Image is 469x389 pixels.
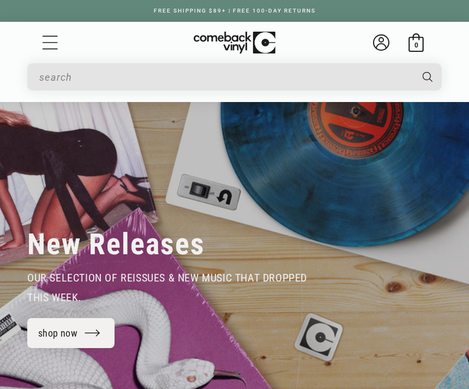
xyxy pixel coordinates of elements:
[194,32,275,54] img: ComebackVinyl.com
[27,226,205,262] h2: New Releases
[27,318,115,348] a: shop now
[41,33,59,52] summary: Menu
[27,63,442,91] div: Search
[414,41,418,49] span: 0
[413,63,443,91] button: Search
[27,271,307,304] span: our selection of reissues & new music that dropped this week.
[39,66,412,88] input: search
[143,8,327,14] a: FREE SHIPPING $89+ | FREE 100-DAY RETURNS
